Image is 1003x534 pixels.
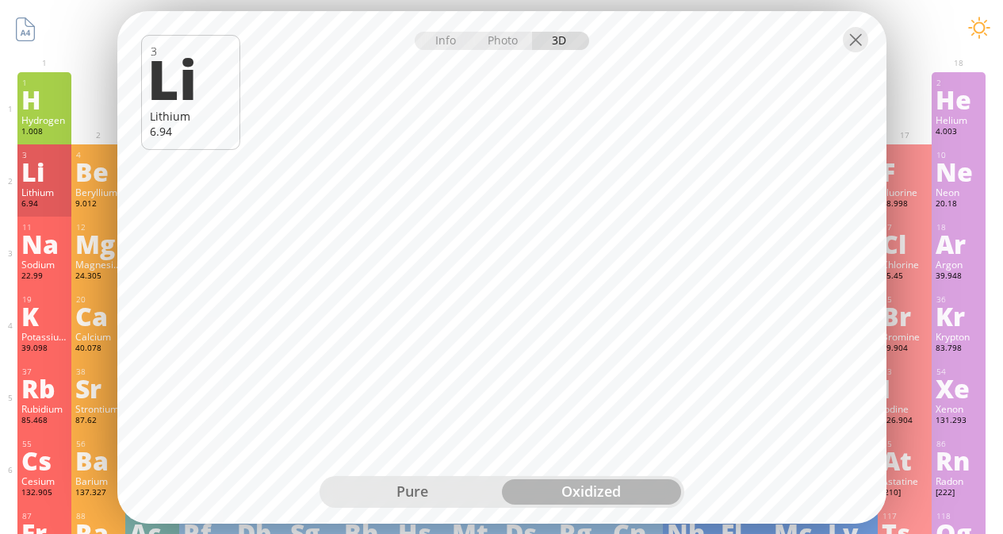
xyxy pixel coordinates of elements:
div: He [936,86,982,112]
div: 85.468 [21,415,67,428]
div: Kr [936,303,982,328]
div: Strontium [75,402,121,415]
div: 88 [76,511,121,521]
div: Xenon [936,402,982,415]
div: Fluorine [882,186,928,198]
div: Radon [936,474,982,487]
div: Sr [75,375,121,401]
div: Cl [882,231,928,256]
div: Be [75,159,121,184]
div: Neon [936,186,982,198]
div: I [882,375,928,401]
div: 131.293 [936,415,982,428]
div: Iodine [882,402,928,415]
div: 79.904 [882,343,928,355]
div: Na [21,231,67,256]
div: 10 [936,150,982,160]
div: oxidized [502,479,681,505]
div: 6.94 [21,198,67,211]
div: 39.098 [21,343,67,355]
div: Rubidium [21,402,67,415]
div: Mg [75,231,121,256]
div: Rb [21,375,67,401]
div: 4.003 [936,126,982,139]
div: Br [882,303,928,328]
div: 85 [882,439,928,449]
div: 17 [882,222,928,232]
div: Hydrogen [21,113,67,126]
div: 56 [76,439,121,449]
div: Cs [21,448,67,473]
div: Potassium [21,330,67,343]
div: Chlorine [882,258,928,271]
div: 35.45 [882,271,928,283]
div: 22.99 [21,271,67,283]
div: 2 [936,78,982,88]
div: Barium [75,474,121,487]
div: H [21,86,67,112]
div: Ba [75,448,121,473]
div: 1.008 [21,126,67,139]
div: 3 [22,150,67,160]
h1: Talbica. Interactive chemistry [8,8,995,40]
div: Helium [936,113,982,126]
div: 126.904 [882,415,928,428]
div: 87 [22,511,67,521]
div: 53 [882,367,928,377]
div: Krypton [936,330,982,343]
div: K [21,303,67,328]
div: Li [21,159,67,184]
div: 20.18 [936,198,982,211]
div: Beryllium [75,186,121,198]
div: 36 [936,294,982,305]
div: Ne [936,159,982,184]
div: 1 [22,78,67,88]
div: 12 [76,222,121,232]
div: 20 [76,294,121,305]
div: Rn [936,448,982,473]
div: Xe [936,375,982,401]
div: 6.94 [150,123,232,138]
div: Ar [936,231,982,256]
div: [210] [882,487,928,500]
div: Argon [936,258,982,271]
div: 35 [882,294,928,305]
div: 83.798 [936,343,982,355]
div: Li [147,51,229,105]
div: 18.998 [882,198,928,211]
div: 4 [76,150,121,160]
div: 18 [936,222,982,232]
div: 86 [936,439,982,449]
div: Ca [75,303,121,328]
div: Magnesium [75,258,121,271]
div: Info [415,31,476,49]
div: At [882,448,928,473]
div: Astatine [882,474,928,487]
div: 137.327 [75,487,121,500]
div: pure [323,479,502,505]
div: 40.078 [75,343,121,355]
div: Sodium [21,258,67,271]
div: Lithium [21,186,67,198]
div: 39.948 [936,271,982,283]
div: 38 [76,367,121,377]
div: 9.012 [75,198,121,211]
div: 55 [22,439,67,449]
div: Cesium [21,474,67,487]
div: 9 [882,150,928,160]
div: 87.62 [75,415,121,428]
div: 11 [22,222,67,232]
div: 19 [22,294,67,305]
div: Bromine [882,330,928,343]
div: [222] [936,487,982,500]
div: Photo [475,31,532,49]
div: F [882,159,928,184]
div: 118 [936,511,982,521]
div: Calcium [75,330,121,343]
div: 132.905 [21,487,67,500]
div: 24.305 [75,271,121,283]
div: 117 [882,511,928,521]
div: 54 [936,367,982,377]
div: 37 [22,367,67,377]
